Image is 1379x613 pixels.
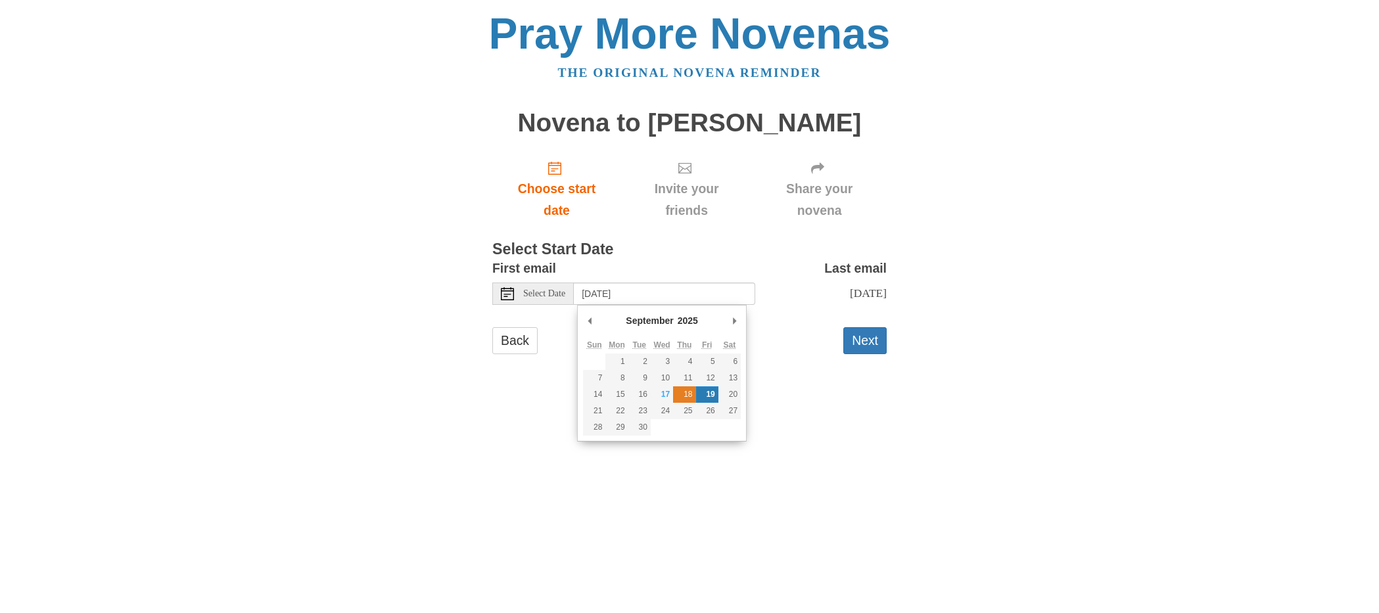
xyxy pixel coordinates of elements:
button: 26 [696,403,718,419]
h3: Select Start Date [492,241,887,258]
button: 23 [628,403,651,419]
button: 1 [605,353,628,370]
a: The original novena reminder [558,66,822,79]
a: Pray More Novenas [489,9,891,58]
button: 17 [651,386,673,403]
abbr: Thursday [677,340,691,350]
button: 25 [673,403,695,419]
abbr: Saturday [724,340,736,350]
button: 9 [628,370,651,386]
button: 20 [718,386,741,403]
span: Share your novena [765,178,874,221]
span: Select Date [523,289,565,298]
button: 13 [718,370,741,386]
div: September [624,311,675,330]
button: 19 [696,386,718,403]
button: 7 [583,370,605,386]
button: 12 [696,370,718,386]
span: Invite your friends [634,178,739,221]
abbr: Friday [702,340,712,350]
button: Previous Month [583,311,596,330]
button: 22 [605,403,628,419]
label: First email [492,258,556,279]
button: 6 [718,353,741,370]
label: Last email [824,258,887,279]
input: Use the arrow keys to pick a date [574,283,755,305]
button: 18 [673,386,695,403]
button: 15 [605,386,628,403]
div: Click "Next" to confirm your start date first. [752,150,887,228]
button: Next [843,327,887,354]
button: 28 [583,419,605,436]
button: 10 [651,370,673,386]
abbr: Tuesday [633,340,646,350]
span: Choose start date [505,178,608,221]
button: 29 [605,419,628,436]
button: 8 [605,370,628,386]
button: Next Month [728,311,741,330]
button: 3 [651,353,673,370]
button: 27 [718,403,741,419]
button: 21 [583,403,605,419]
button: 16 [628,386,651,403]
button: 5 [696,353,718,370]
button: 4 [673,353,695,370]
a: Back [492,327,538,354]
button: 2 [628,353,651,370]
div: 2025 [676,311,700,330]
button: 24 [651,403,673,419]
span: [DATE] [850,286,887,300]
button: 30 [628,419,651,436]
button: 11 [673,370,695,386]
abbr: Sunday [587,340,602,350]
button: 14 [583,386,605,403]
div: Click "Next" to confirm your start date first. [621,150,752,228]
a: Choose start date [492,150,621,228]
abbr: Wednesday [654,340,670,350]
h1: Novena to [PERSON_NAME] [492,109,887,137]
abbr: Monday [609,340,625,350]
